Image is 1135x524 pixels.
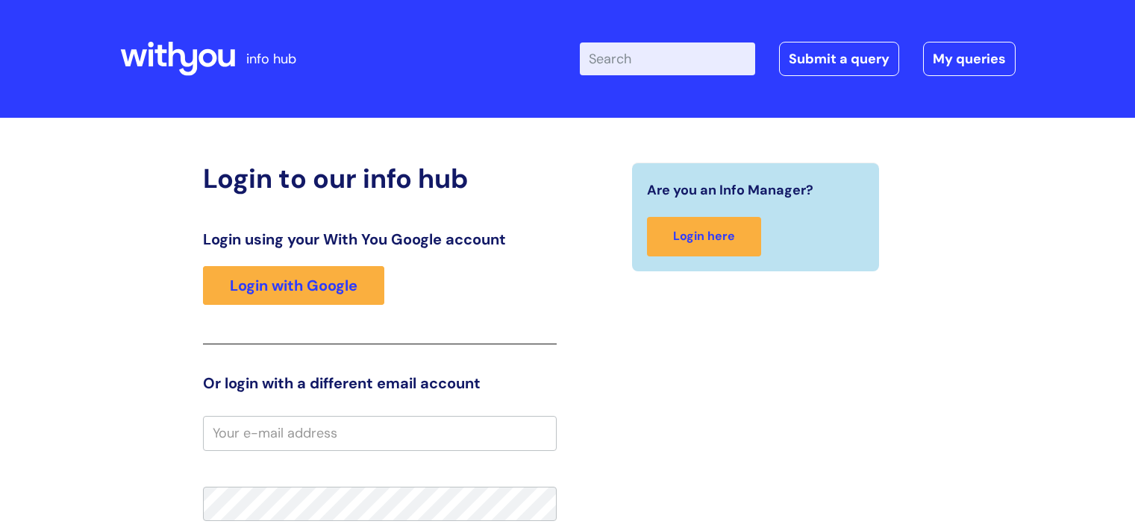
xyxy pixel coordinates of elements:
[203,416,557,450] input: Your e-mail address
[203,230,557,248] h3: Login using your With You Google account
[580,42,755,75] input: Search
[203,162,557,195] h2: Login to our info hub
[246,47,296,71] p: info hub
[647,178,813,202] span: Are you an Info Manager?
[647,217,761,256] a: Login here
[203,374,557,392] h3: Or login with a different email account
[779,42,899,76] a: Submit a query
[923,42,1016,76] a: My queries
[203,266,384,305] a: Login with Google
